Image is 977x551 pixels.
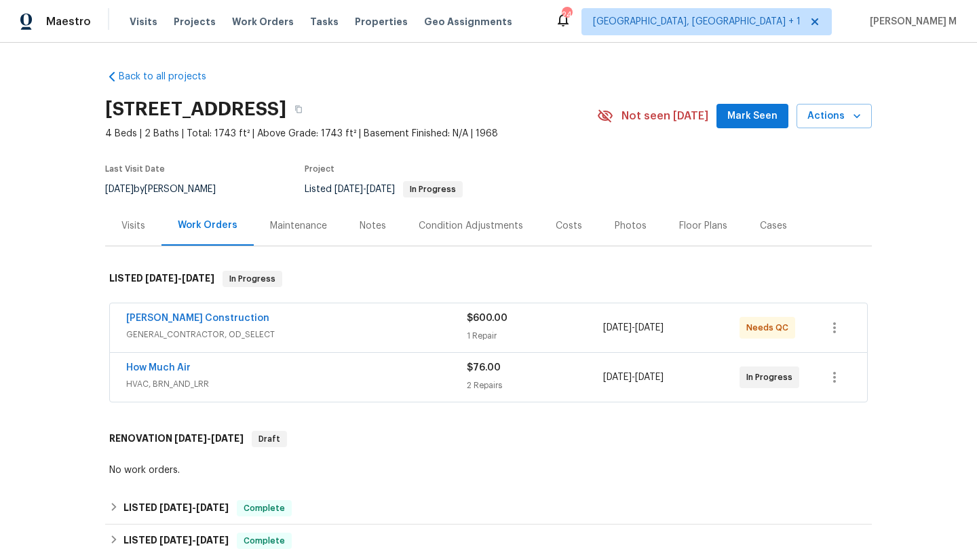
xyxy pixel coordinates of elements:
a: [PERSON_NAME] Construction [126,313,269,323]
div: Cases [760,219,787,233]
span: - [145,273,214,283]
span: - [159,535,229,545]
span: [DATE] [182,273,214,283]
span: [DATE] [196,503,229,512]
span: [PERSON_NAME] M [864,15,957,28]
a: How Much Air [126,363,191,373]
span: GENERAL_CONTRACTOR, OD_SELECT [126,328,467,341]
h6: LISTED [123,533,229,549]
span: [DATE] [603,373,632,382]
span: Geo Assignments [424,15,512,28]
div: 24 [562,8,571,22]
div: by [PERSON_NAME] [105,181,232,197]
span: Listed [305,185,463,194]
span: $76.00 [467,363,501,373]
span: Complete [238,534,290,548]
span: Last Visit Date [105,165,165,173]
span: Actions [807,108,861,125]
h6: LISTED [123,500,229,516]
div: Work Orders [178,218,237,232]
span: - [603,321,664,335]
span: Work Orders [232,15,294,28]
h6: RENOVATION [109,431,244,447]
span: - [174,434,244,443]
span: Not seen [DATE] [621,109,708,123]
div: 1 Repair [467,329,603,343]
div: Notes [360,219,386,233]
button: Copy Address [286,97,311,121]
div: LISTED [DATE]-[DATE]Complete [105,492,872,525]
span: [DATE] [105,185,134,194]
span: 4 Beds | 2 Baths | Total: 1743 ft² | Above Grade: 1743 ft² | Basement Finished: N/A | 1968 [105,127,597,140]
span: Tasks [310,17,339,26]
div: No work orders. [109,463,868,477]
span: - [334,185,395,194]
span: Project [305,165,334,173]
span: Complete [238,501,290,515]
button: Mark Seen [716,104,788,129]
span: [DATE] [196,535,229,545]
span: - [603,370,664,384]
div: LISTED [DATE]-[DATE]In Progress [105,257,872,301]
span: Needs QC [746,321,794,335]
button: Actions [797,104,872,129]
div: Maintenance [270,219,327,233]
span: [DATE] [159,503,192,512]
div: Condition Adjustments [419,219,523,233]
span: Properties [355,15,408,28]
span: [DATE] [334,185,363,194]
span: Maestro [46,15,91,28]
span: In Progress [224,272,281,286]
div: Visits [121,219,145,233]
span: Projects [174,15,216,28]
div: Costs [556,219,582,233]
span: [DATE] [635,323,664,332]
span: In Progress [746,370,798,384]
span: [DATE] [174,434,207,443]
span: [DATE] [603,323,632,332]
span: [GEOGRAPHIC_DATA], [GEOGRAPHIC_DATA] + 1 [593,15,801,28]
span: [DATE] [159,535,192,545]
h6: LISTED [109,271,214,287]
span: [DATE] [145,273,178,283]
h2: [STREET_ADDRESS] [105,102,286,116]
span: [DATE] [211,434,244,443]
div: Photos [615,219,647,233]
span: [DATE] [635,373,664,382]
a: Back to all projects [105,70,235,83]
span: Draft [253,432,286,446]
span: Mark Seen [727,108,778,125]
div: Floor Plans [679,219,727,233]
span: [DATE] [366,185,395,194]
span: - [159,503,229,512]
span: In Progress [404,185,461,193]
span: HVAC, BRN_AND_LRR [126,377,467,391]
div: 2 Repairs [467,379,603,392]
div: RENOVATION [DATE]-[DATE]Draft [105,417,872,461]
span: $600.00 [467,313,507,323]
span: Visits [130,15,157,28]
